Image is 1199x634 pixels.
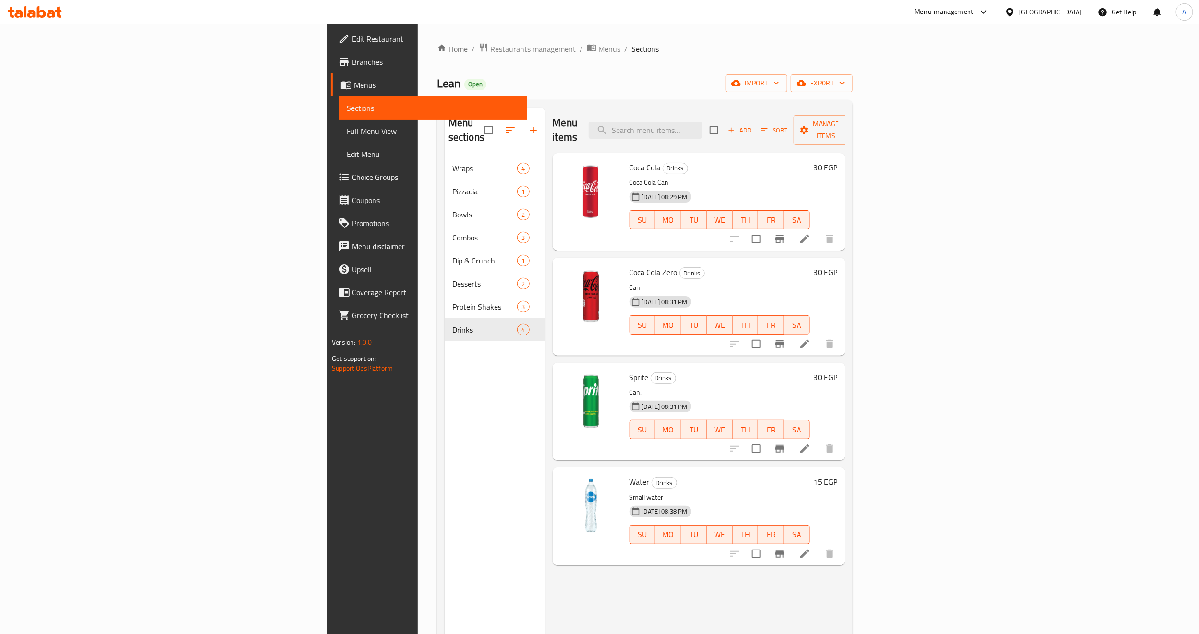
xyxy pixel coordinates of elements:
[452,255,517,266] span: Dip & Crunch
[788,423,806,437] span: SA
[638,402,691,411] span: [DATE] 08:31 PM
[560,371,622,432] img: Sprite
[490,43,576,55] span: Restaurants management
[452,301,517,312] span: Protein Shakes
[818,333,841,356] button: delete
[685,423,703,437] span: TU
[624,43,628,55] li: /
[631,43,659,55] span: Sections
[768,437,791,460] button: Branch-specific-item
[711,423,729,437] span: WE
[437,43,853,55] nav: breadcrumb
[354,79,520,91] span: Menus
[681,420,707,439] button: TU
[445,272,545,295] div: Desserts2
[799,77,845,89] span: export
[445,226,545,249] div: Combos3
[339,143,527,166] a: Edit Menu
[445,318,545,341] div: Drinks4
[758,315,784,335] button: FR
[726,74,787,92] button: import
[685,527,703,541] span: TU
[352,171,520,183] span: Choice Groups
[1019,7,1082,17] div: [GEOGRAPHIC_DATA]
[517,232,529,243] div: items
[813,371,837,384] h6: 30 EGP
[517,255,529,266] div: items
[679,267,705,279] div: Drinks
[746,229,766,249] span: Select to update
[768,542,791,565] button: Branch-specific-item
[452,163,517,174] span: Wraps
[768,333,791,356] button: Branch-specific-item
[655,420,681,439] button: MO
[452,324,517,335] span: Drinks
[518,210,529,219] span: 2
[630,177,810,189] p: Coca Cola Can
[331,212,527,235] a: Promotions
[707,315,733,335] button: WE
[357,336,372,348] span: 1.0.0
[784,210,810,229] button: SA
[634,318,652,332] span: SU
[659,318,678,332] span: MO
[452,209,517,220] span: Bowls
[331,166,527,189] a: Choice Groups
[659,423,678,437] span: MO
[331,258,527,281] a: Upsell
[651,372,676,383] span: Drinks
[799,548,811,560] a: Edit menu item
[652,477,677,489] div: Drinks
[762,318,780,332] span: FR
[788,527,806,541] span: SA
[746,334,766,354] span: Select to update
[630,282,810,294] p: Can
[651,372,676,384] div: Drinks
[659,213,678,227] span: MO
[784,315,810,335] button: SA
[352,217,520,229] span: Promotions
[733,525,759,544] button: TH
[452,278,517,289] span: Desserts
[518,279,529,288] span: 2
[517,301,529,312] div: items
[733,77,779,89] span: import
[681,525,707,544] button: TU
[445,157,545,180] div: Wraps4
[685,213,703,227] span: TU
[634,423,652,437] span: SU
[560,265,622,327] img: Coca Cola Zero
[630,210,655,229] button: SU
[452,232,517,243] div: Combos
[711,527,729,541] span: WE
[331,281,527,304] a: Coverage Report
[727,125,752,136] span: Add
[630,420,655,439] button: SU
[634,527,652,541] span: SU
[758,420,784,439] button: FR
[761,125,787,136] span: Sort
[813,265,837,279] h6: 30 EGP
[630,315,655,335] button: SU
[452,186,517,197] div: Pizzadia
[801,118,850,142] span: Manage items
[517,163,529,174] div: items
[758,210,784,229] button: FR
[518,164,529,173] span: 4
[663,163,688,174] div: Drinks
[768,227,791,251] button: Branch-specific-item
[352,33,520,45] span: Edit Restaurant
[638,507,691,516] span: [DATE] 08:38 PM
[589,122,702,139] input: search
[587,43,620,55] a: Menus
[517,324,529,335] div: items
[331,235,527,258] a: Menu disclaimer
[784,525,810,544] button: SA
[560,161,622,222] img: Coca Cola
[560,475,622,537] img: Water
[331,73,527,96] a: Menus
[746,544,766,564] span: Select to update
[553,116,578,144] h2: Menu items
